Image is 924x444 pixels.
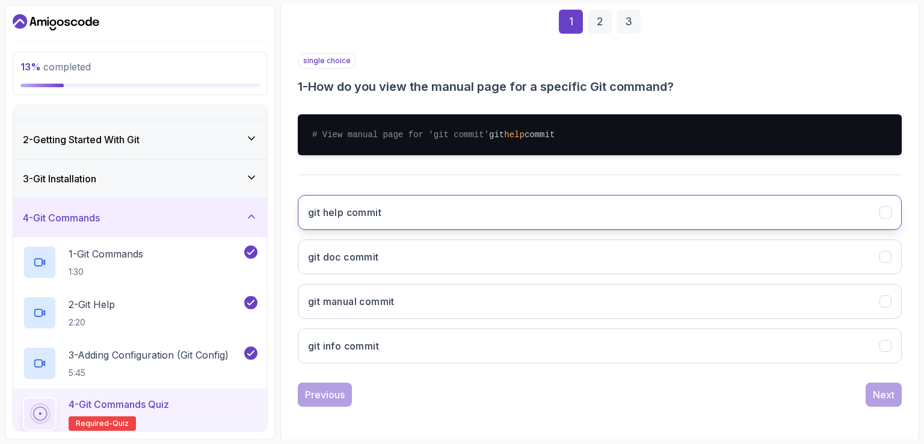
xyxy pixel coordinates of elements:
p: 2 - Git Help [69,297,115,312]
h3: git manual commit [308,294,395,309]
button: Next [866,383,902,407]
button: git manual commit [298,284,902,319]
p: 4 - Git Commands Quiz [69,397,169,412]
span: Required- [76,419,112,428]
p: 1:30 [69,266,143,278]
span: 13 % [20,61,41,73]
h3: git help commit [308,205,381,220]
p: 5:45 [69,367,229,379]
button: 3-Adding Configuration (Git Config)5:45 [23,347,257,380]
h3: 4 - Git Commands [23,211,100,225]
button: git info commit [298,328,902,363]
button: 3-Git Installation [13,159,267,198]
button: 1-Git Commands1:30 [23,245,257,279]
button: 2-Git Help2:20 [23,296,257,330]
button: Previous [298,383,352,407]
h3: git doc commit [308,250,379,264]
button: git help commit [298,195,902,230]
div: 2 [588,10,612,34]
pre: git commit [298,114,902,155]
button: 4-Git Commands [13,199,267,237]
span: completed [20,61,91,73]
span: quiz [112,419,129,428]
p: 3 - Adding Configuration (Git Config) [69,348,229,362]
div: 3 [617,10,641,34]
button: 2-Getting Started With Git [13,120,267,159]
p: single choice [298,53,356,69]
p: 2:20 [69,316,115,328]
button: 4-Git Commands QuizRequired-quiz [23,397,257,431]
span: # View manual page for 'git commit' [312,130,489,140]
h3: 2 - Getting Started With Git [23,132,140,147]
h3: git info commit [308,339,379,353]
div: Next [873,387,895,402]
h3: 1 - How do you view the manual page for a specific Git command? [298,78,902,95]
div: Previous [305,387,345,402]
div: 1 [559,10,583,34]
button: git doc commit [298,239,902,274]
p: 1 - Git Commands [69,247,143,261]
h3: 3 - Git Installation [23,171,96,186]
span: help [504,130,525,140]
a: Dashboard [13,13,99,32]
